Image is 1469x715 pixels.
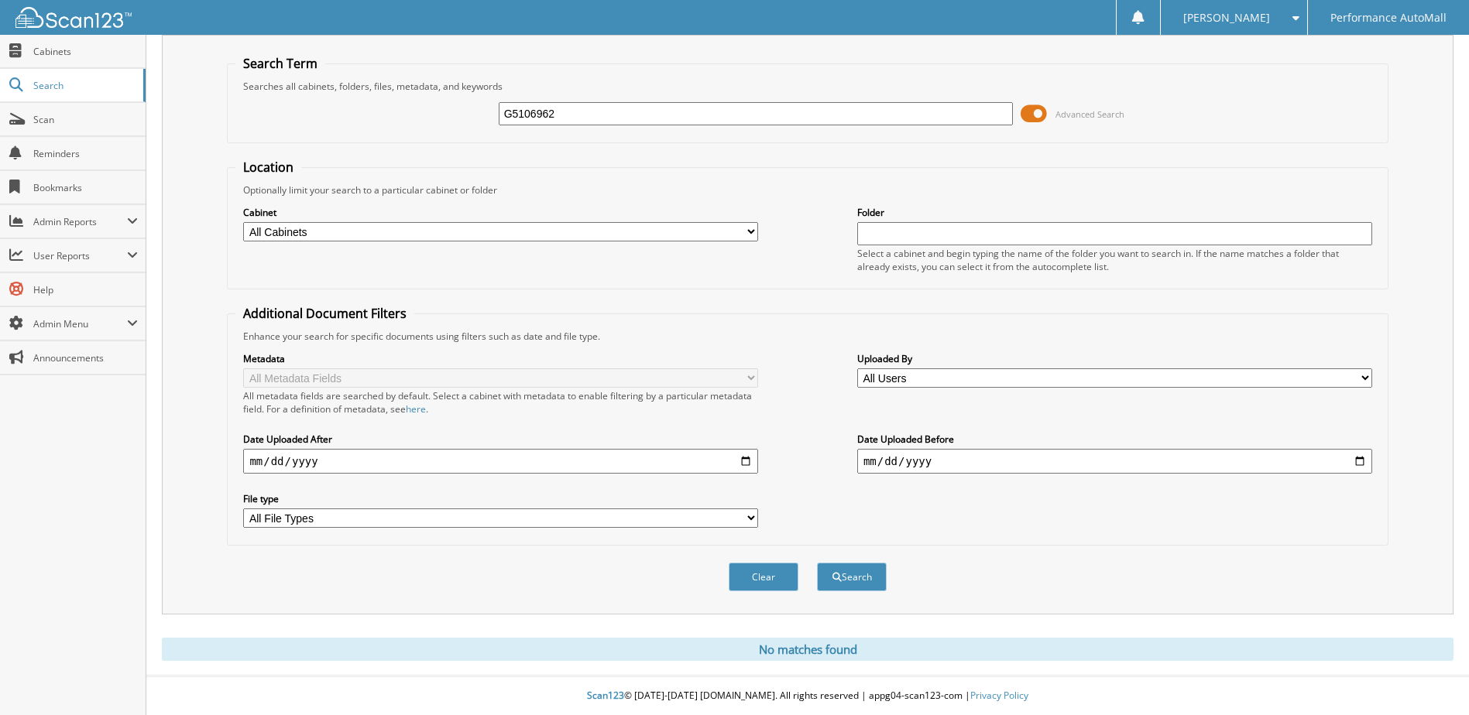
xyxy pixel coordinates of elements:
label: Metadata [243,352,758,365]
div: Optionally limit your search to a particular cabinet or folder [235,183,1379,197]
iframe: Chat Widget [1392,641,1469,715]
span: Announcements [33,351,138,364]
div: No matches found [162,638,1454,661]
input: end [857,449,1372,474]
button: Search [817,563,887,591]
span: Search [33,79,136,92]
div: © [DATE]-[DATE] [DOMAIN_NAME]. All rights reserved | appg04-scan123-com | [146,677,1469,715]
span: Help [33,283,138,296]
button: Clear [729,563,798,591]
span: Performance AutoMall [1330,13,1447,22]
label: Folder [857,206,1372,219]
span: [PERSON_NAME] [1183,13,1270,22]
div: Enhance your search for specific documents using filters such as date and file type. [235,330,1379,343]
span: Admin Menu [33,317,127,330]
span: Advanced Search [1055,108,1124,120]
span: Scan123 [587,689,624,702]
input: start [243,449,758,474]
span: Reminders [33,147,138,160]
label: File type [243,492,758,505]
span: User Reports [33,249,127,262]
legend: Additional Document Filters [235,305,414,322]
a: Privacy Policy [970,689,1028,702]
a: here [406,402,426,416]
span: Scan [33,113,138,126]
legend: Search Term [235,55,325,72]
span: Cabinets [33,45,138,58]
span: Bookmarks [33,181,138,194]
span: Admin Reports [33,215,127,228]
label: Cabinet [243,206,758,219]
div: Searches all cabinets, folders, files, metadata, and keywords [235,80,1379,93]
label: Date Uploaded After [243,433,758,446]
div: Select a cabinet and begin typing the name of the folder you want to search in. If the name match... [857,247,1372,273]
label: Date Uploaded Before [857,433,1372,446]
legend: Location [235,159,301,176]
label: Uploaded By [857,352,1372,365]
img: scan123-logo-white.svg [15,7,132,28]
div: All metadata fields are searched by default. Select a cabinet with metadata to enable filtering b... [243,389,758,416]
